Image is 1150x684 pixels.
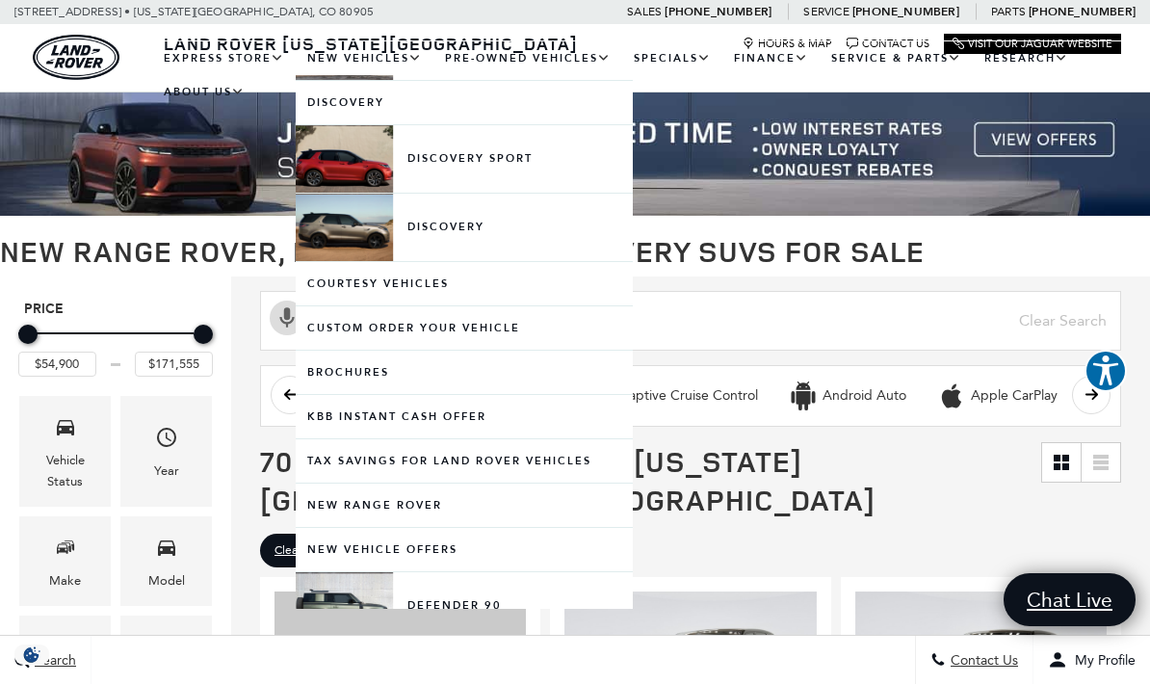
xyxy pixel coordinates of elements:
a: New Vehicle Offers [296,528,633,571]
a: Visit Our Jaguar Website [953,38,1112,50]
a: About Us [152,75,256,109]
a: Discovery [296,81,633,124]
div: VehicleVehicle Status [19,396,111,507]
div: Make [49,570,81,592]
span: Trim [54,630,77,670]
a: New Vehicles [296,41,433,75]
div: Apple CarPlay [937,381,966,410]
a: EXPRESS STORE [152,41,296,75]
span: Model [155,531,178,570]
div: Vehicle Status [34,450,96,492]
h5: Price [24,301,207,318]
span: Chat Live [1017,587,1122,613]
span: Vehicle [54,410,77,450]
a: Custom Order Your Vehicle [296,306,633,350]
div: Model [148,570,185,592]
a: Brochures [296,351,633,394]
div: Year [154,460,179,482]
a: [PHONE_NUMBER] [665,4,771,19]
input: Minimum [18,352,96,377]
button: scroll right [1072,376,1111,414]
a: Specials [622,41,722,75]
div: Apple CarPlay [971,387,1058,405]
nav: Main Navigation [152,41,1121,109]
a: Contact Us [847,38,929,50]
a: Land Rover [US_STATE][GEOGRAPHIC_DATA] [152,32,589,55]
section: Click to Open Cookie Consent Modal [10,645,54,665]
a: Pre-Owned Vehicles [433,41,622,75]
span: 70 Vehicles for Sale in [US_STATE][GEOGRAPHIC_DATA], [GEOGRAPHIC_DATA] [260,441,876,519]
img: Opt-Out Icon [10,645,54,665]
a: Chat Live [1004,573,1136,626]
a: Tax Savings for Land Rover Vehicles [296,439,633,483]
a: Discovery [296,194,633,261]
a: Service & Parts [820,41,973,75]
svg: Click to toggle on voice search [270,301,304,335]
div: Android Auto [823,387,906,405]
aside: Accessibility Help Desk [1085,350,1127,396]
div: Adaptive Cruise Control [611,387,758,405]
div: Minimum Price [18,325,38,344]
a: [PHONE_NUMBER] [1029,4,1136,19]
span: My Profile [1067,652,1136,669]
span: Year [155,421,178,460]
div: MakeMake [19,516,111,606]
button: Apple CarPlayApple CarPlay [927,376,1068,416]
a: Grid View [1042,443,1081,482]
a: Defender 90 [296,572,633,640]
a: [PHONE_NUMBER] [852,4,959,19]
span: Clear All [274,539,318,563]
span: Features [155,630,178,670]
span: Land Rover [US_STATE][GEOGRAPHIC_DATA] [164,32,578,55]
span: Sales [627,5,662,18]
button: Explore your accessibility options [1085,350,1127,392]
button: Adaptive Cruise ControlAdaptive Cruise Control [566,376,769,416]
input: Maximum [135,352,213,377]
div: YearYear [120,396,212,507]
a: Hours & Map [743,38,832,50]
span: Service [803,5,849,18]
a: Discovery Sport [296,125,633,193]
a: New Range Rover [296,484,633,527]
a: Courtesy Vehicles [296,262,633,305]
button: Android AutoAndroid Auto [778,376,917,416]
div: ModelModel [120,516,212,606]
button: Open user profile menu [1033,636,1150,684]
span: Make [54,531,77,570]
a: land-rover [33,35,119,80]
span: Parts [991,5,1026,18]
a: Finance [722,41,820,75]
span: Contact Us [946,652,1018,669]
a: Research [973,41,1080,75]
a: [STREET_ADDRESS] • [US_STATE][GEOGRAPHIC_DATA], CO 80905 [14,5,374,18]
a: KBB Instant Cash Offer [296,395,633,438]
div: Android Auto [789,381,818,410]
button: scroll left [271,376,309,414]
div: Maximum Price [194,325,213,344]
input: Search Inventory [260,291,1121,351]
div: Price [18,318,213,377]
img: Land Rover [33,35,119,80]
